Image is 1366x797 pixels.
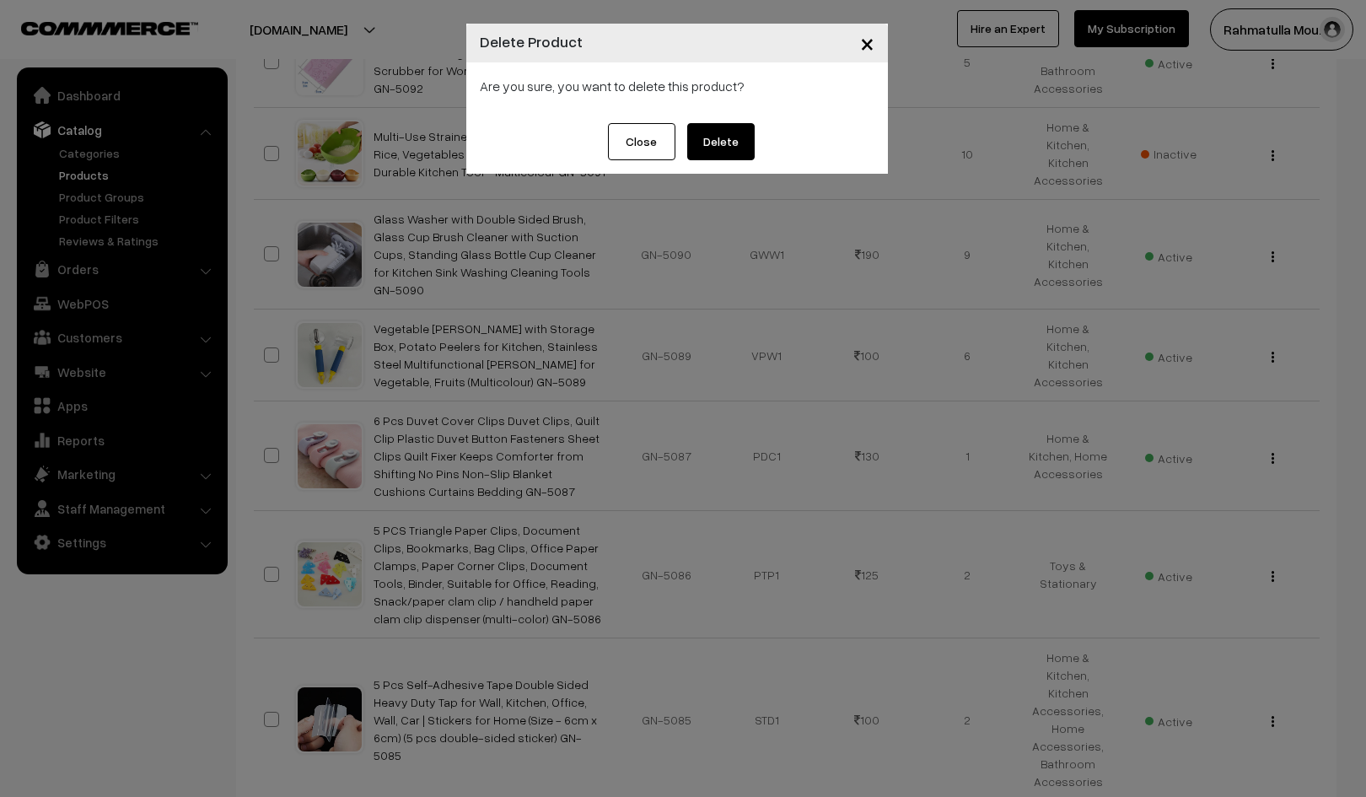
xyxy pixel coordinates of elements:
[480,30,583,53] h4: Delete Product
[687,123,755,160] button: Delete
[860,27,874,58] span: ×
[480,76,874,96] p: Are you sure, you want to delete this product?
[608,123,675,160] button: Close
[847,17,888,69] button: Close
